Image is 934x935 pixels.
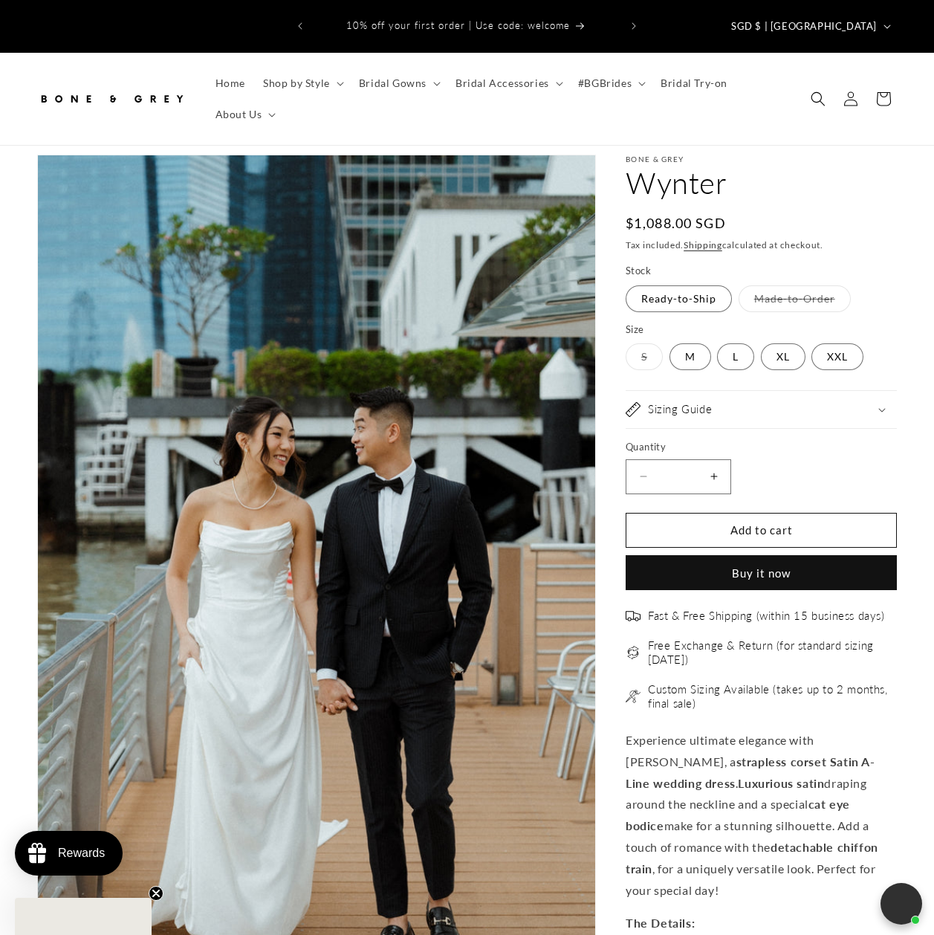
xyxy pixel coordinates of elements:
button: Next announcement [617,12,650,40]
label: Made-to-Order [739,285,851,312]
summary: #BGBrides [569,68,652,99]
p: Experience ultimate elegance with [PERSON_NAME], a . draping around the neckline and a special ma... [626,730,897,901]
a: Shipping [684,239,722,250]
label: L [717,343,754,370]
a: Bridal Try-on [652,68,736,99]
summary: Shop by Style [254,68,350,99]
label: M [669,343,711,370]
a: Home [207,68,254,99]
span: Custom Sizing Available (takes up to 2 months, final sale) [648,682,897,711]
div: Tax included. calculated at checkout. [626,238,897,253]
button: Buy it now [626,555,897,590]
img: needle.png [626,689,640,704]
button: Open chatbox [881,883,922,925]
a: Bone and Grey Bridal [32,77,192,120]
summary: About Us [207,99,282,130]
button: Previous announcement [284,12,317,40]
p: Bone & Grey [626,155,897,164]
button: Close teaser [149,886,163,901]
span: Home [215,77,245,90]
strong: Luxurious satin [738,776,824,790]
button: Add to cart [626,513,897,548]
strong: The Details: [626,916,695,930]
img: exchange_2.png [626,645,640,660]
span: Bridal Try-on [661,77,727,90]
span: Free Exchange & Return (for standard sizing [DATE]) [648,638,897,667]
h2: Sizing Guide [648,402,712,417]
label: Ready-to-Ship [626,285,732,312]
button: SGD $ | [GEOGRAPHIC_DATA] [722,12,897,40]
label: S [626,343,663,370]
span: SGD $ | [GEOGRAPHIC_DATA] [731,19,877,34]
div: Rewards [58,847,105,860]
summary: Search [802,82,834,115]
summary: Bridal Accessories [447,68,569,99]
div: Close teaser [15,898,152,935]
legend: Size [626,323,646,337]
legend: Stock [626,264,652,279]
span: Bridal Gowns [359,77,427,90]
strong: detachable chiffon train [626,840,878,876]
label: XXL [811,343,863,370]
span: Fast & Free Shipping (within 15 business days) [648,609,885,624]
span: #BGBrides [578,77,632,90]
summary: Sizing Guide [626,391,897,428]
span: About Us [215,108,262,121]
h1: Wynter [626,164,897,202]
summary: Bridal Gowns [350,68,447,99]
span: $1,088.00 SGD [626,213,726,233]
span: Shop by Style [263,77,330,90]
img: Bone and Grey Bridal [37,82,186,115]
label: XL [761,343,805,370]
span: Bridal Accessories [455,77,549,90]
label: Quantity [626,440,897,455]
strong: strapless corset Satin A-Line wedding dress [626,754,875,790]
span: 10% off your first order | Use code: welcome [346,19,570,31]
